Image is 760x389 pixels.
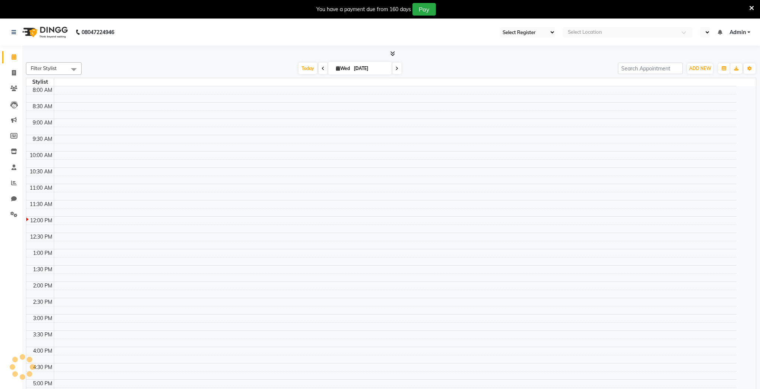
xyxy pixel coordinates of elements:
div: 11:00 AM [28,184,54,192]
button: ADD NEW [687,63,713,74]
div: 5:00 PM [32,380,54,388]
div: 3:00 PM [32,315,54,322]
div: Stylist [26,78,54,86]
span: Wed [334,66,352,71]
div: 8:30 AM [31,103,54,110]
div: 8:00 AM [31,86,54,94]
div: You have a payment due from 160 days [316,6,411,13]
span: Admin [730,29,746,36]
div: 1:30 PM [32,266,54,273]
span: ADD NEW [689,66,711,71]
div: 2:00 PM [32,282,54,290]
input: 2025-09-03 [352,63,389,74]
div: Select Location [568,29,602,36]
b: 08047224946 [82,22,114,43]
span: Filter Stylist [31,65,57,71]
div: 9:30 AM [31,135,54,143]
img: logo [19,22,70,43]
div: 12:30 PM [29,233,54,241]
div: 9:00 AM [31,119,54,127]
div: 4:00 PM [32,347,54,355]
div: 2:30 PM [32,298,54,306]
div: 3:30 PM [32,331,54,339]
button: Pay [412,3,436,16]
div: 1:00 PM [32,249,54,257]
span: Today [299,63,317,74]
div: 10:00 AM [28,152,54,159]
div: 11:30 AM [28,200,54,208]
input: Search Appointment [618,63,683,74]
div: 4:30 PM [32,363,54,371]
div: 10:30 AM [28,168,54,176]
div: 12:00 PM [29,217,54,225]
